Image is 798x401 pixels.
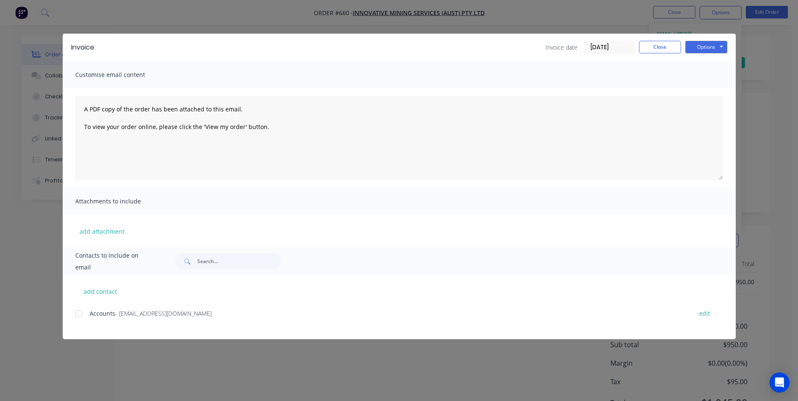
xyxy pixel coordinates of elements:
button: Close [639,41,681,53]
div: Open Intercom Messenger [769,372,790,393]
button: add attachment [75,225,129,237]
span: - [EMAIL_ADDRESS][DOMAIN_NAME] [115,309,212,317]
span: Accounts [90,309,115,317]
span: Attachments to include [75,195,168,207]
textarea: A PDF copy of the order has been attached to this email. To view your order online, please click ... [75,96,723,180]
span: Customise email content [75,69,168,81]
button: edit [694,308,715,319]
span: Invoice date [546,43,578,52]
button: Options [685,41,727,53]
span: Contacts to include on email [75,250,155,273]
input: Search... [197,253,281,270]
button: add contact [75,285,126,298]
div: Invoice [71,42,94,53]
